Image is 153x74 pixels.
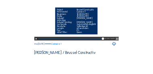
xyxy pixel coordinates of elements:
div: Fototoestel: [57,11,73,13]
div: / 0:06 [109,37,115,41]
div: [PERSON_NAME] [77,21,96,23]
div: 12:00 [DATE] [77,13,96,15]
div: [PERSON_NAME] [77,17,96,19]
a: Camera 1 [45,43,61,45]
div: Lengte: [57,27,73,29]
div: Volledige HD [77,25,96,27]
div: Actief filter: [57,31,73,33]
div: Inclusief zaterdag: [57,17,73,21]
div: Automatisch daglicht [77,23,96,25]
div: Fps: [57,29,73,31]
div: 25 [77,29,96,31]
div: 0: 06 [105,37,110,41]
div: Brussel Constructiv [77,9,96,11]
div: 12:00 [DATE] [77,15,96,17]
div: [PERSON_NAME] / Brussel Constructiv [34,51,96,55]
div: Resolutie: [57,25,73,27]
div: ma [DATE] [34,43,44,45]
div: Project: [57,9,73,11]
div: Inclusief zondag: [57,21,73,23]
div: Camera 1 [77,11,96,13]
div: Einde: [57,15,73,17]
div: Beginnen: [57,13,73,15]
font: Geen [77,31,82,33]
div: 60 seconden [77,27,96,29]
div: Uur bereik: [57,23,73,25]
